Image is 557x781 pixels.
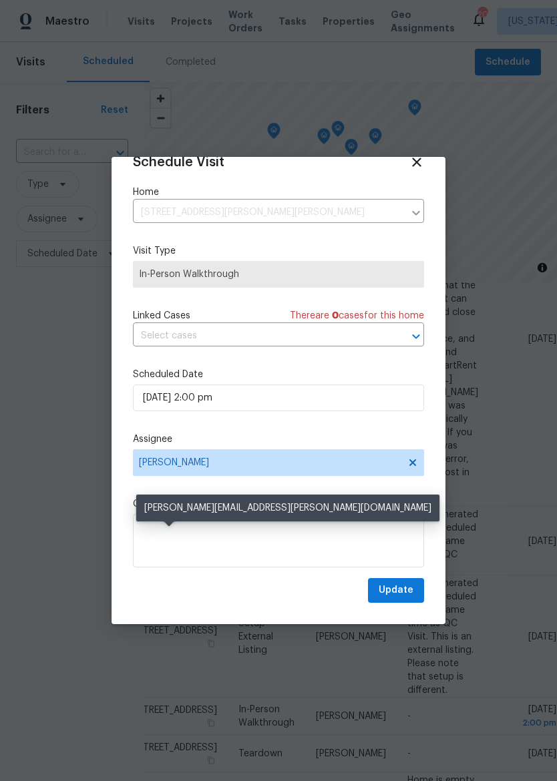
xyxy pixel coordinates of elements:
label: Visit Type [133,244,424,258]
span: Update [379,582,413,599]
label: Assignee [133,433,424,446]
label: Comments [133,497,424,511]
span: Linked Cases [133,309,190,322]
input: Enter in an address [133,202,404,223]
span: Close [409,155,424,170]
input: M/D/YYYY [133,384,424,411]
button: Update [368,578,424,603]
input: Select cases [133,326,387,346]
label: Home [133,186,424,199]
div: [PERSON_NAME][EMAIL_ADDRESS][PERSON_NAME][DOMAIN_NAME] [136,495,439,521]
span: In-Person Walkthrough [139,268,418,281]
span: 0 [332,311,339,320]
span: Schedule Visit [133,156,224,169]
span: [PERSON_NAME] [139,457,401,468]
button: Open [407,327,425,346]
span: There are case s for this home [290,309,424,322]
label: Scheduled Date [133,368,424,381]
